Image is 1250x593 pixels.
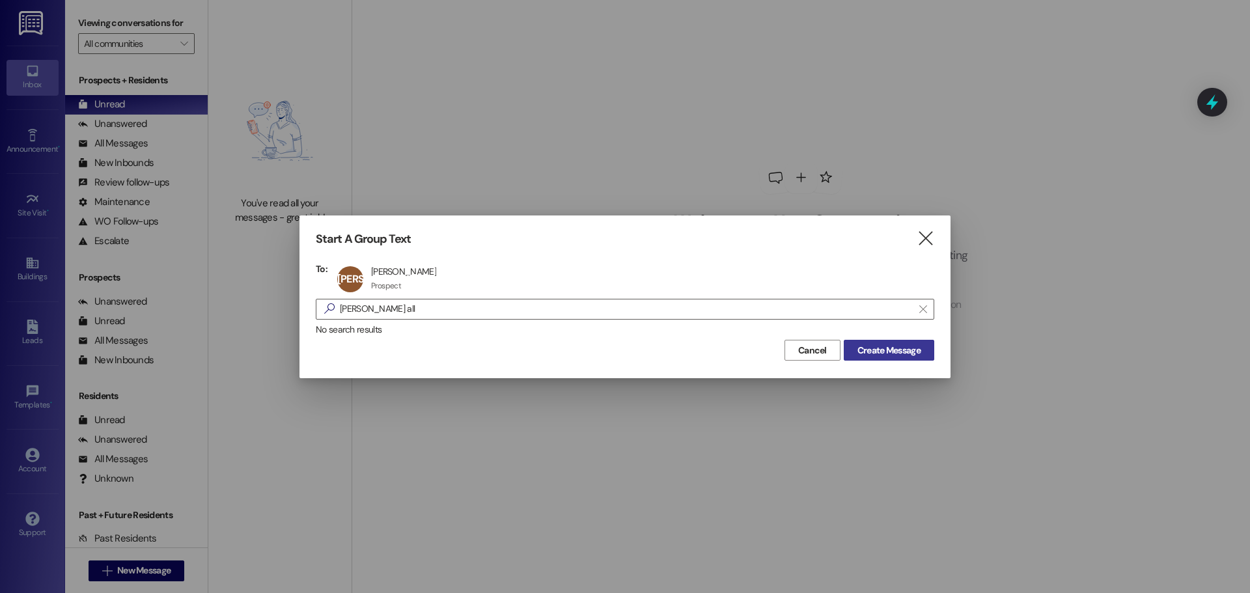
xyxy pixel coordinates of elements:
span: Create Message [857,344,921,357]
i:  [917,232,934,245]
button: Cancel [785,340,840,361]
i:  [319,302,340,316]
i:  [919,304,926,314]
input: Search for any contact or apartment [340,300,913,318]
div: No search results [316,323,934,337]
button: Create Message [844,340,934,361]
span: [PERSON_NAME] [337,272,418,286]
div: Prospect [371,281,401,291]
button: Clear text [913,299,934,319]
h3: To: [316,263,327,275]
div: [PERSON_NAME] [371,266,436,277]
span: Cancel [798,344,827,357]
h3: Start A Group Text [316,232,411,247]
